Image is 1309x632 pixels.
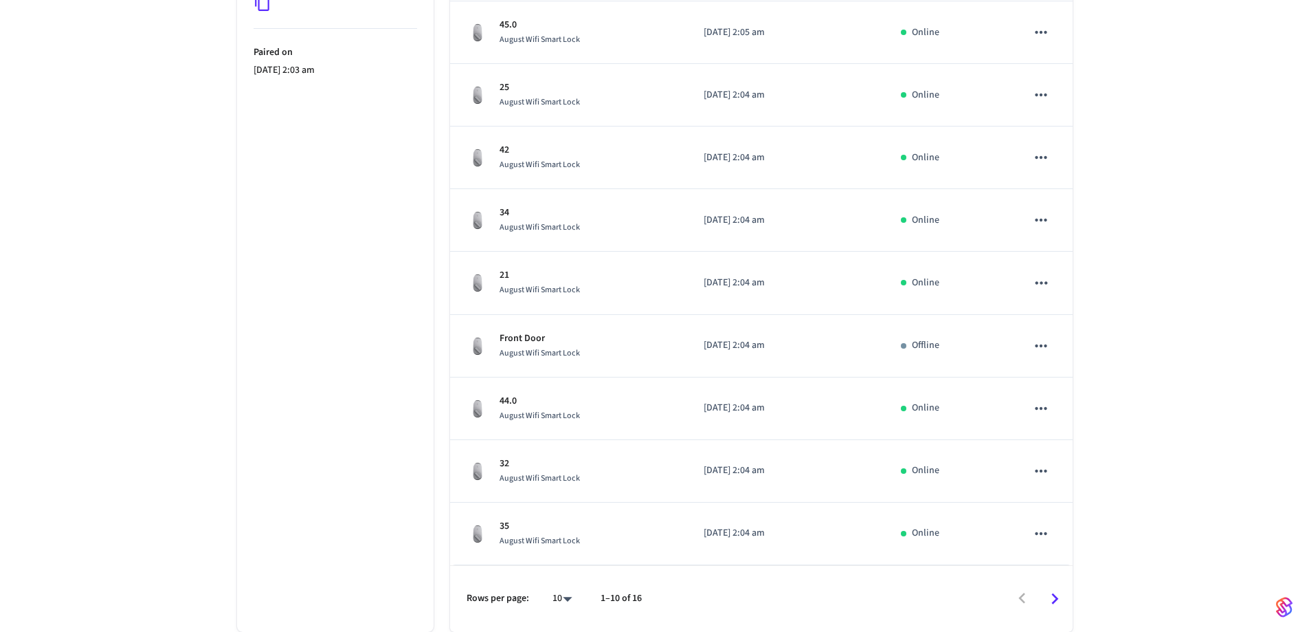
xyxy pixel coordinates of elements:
[500,206,580,220] p: 34
[500,34,580,45] span: August Wifi Smart Lock
[500,347,580,359] span: August Wifi Smart Lock
[500,394,580,408] p: 44.0
[467,84,489,106] img: August Wifi Smart Lock 3rd Gen, Silver, Front
[500,143,580,157] p: 42
[254,63,417,78] p: [DATE] 2:03 am
[500,535,580,547] span: August Wifi Smart Lock
[500,331,580,346] p: Front Door
[912,464,939,478] p: Online
[467,397,489,419] img: August Wifi Smart Lock 3rd Gen, Silver, Front
[1038,582,1071,615] button: Go to next page
[1276,596,1293,618] img: SeamLogoGradient.69752ec5.svg
[704,464,868,478] p: [DATE] 2:04 am
[704,25,868,40] p: [DATE] 2:05 am
[500,159,580,171] span: August Wifi Smart Lock
[704,276,868,290] p: [DATE] 2:04 am
[467,523,489,545] img: August Wifi Smart Lock 3rd Gen, Silver, Front
[912,151,939,165] p: Online
[500,457,580,471] p: 32
[500,80,580,95] p: 25
[500,18,580,32] p: 45.0
[912,213,939,228] p: Online
[704,526,868,541] p: [DATE] 2:04 am
[912,338,939,353] p: Offline
[467,460,489,482] img: August Wifi Smart Lock 3rd Gen, Silver, Front
[912,88,939,102] p: Online
[601,591,642,606] p: 1–10 of 16
[500,284,580,296] span: August Wifi Smart Lock
[704,401,868,415] p: [DATE] 2:04 am
[546,589,579,609] div: 10
[500,221,580,233] span: August Wifi Smart Lock
[912,25,939,40] p: Online
[467,272,489,294] img: August Wifi Smart Lock 3rd Gen, Silver, Front
[500,268,580,283] p: 21
[704,151,868,165] p: [DATE] 2:04 am
[500,519,580,534] p: 35
[912,401,939,415] p: Online
[912,276,939,290] p: Online
[467,21,489,43] img: August Wifi Smart Lock 3rd Gen, Silver, Front
[467,335,489,357] img: August Wifi Smart Lock 3rd Gen, Silver, Front
[500,410,580,422] span: August Wifi Smart Lock
[704,213,868,228] p: [DATE] 2:04 am
[467,146,489,168] img: August Wifi Smart Lock 3rd Gen, Silver, Front
[704,88,868,102] p: [DATE] 2:04 am
[467,209,489,231] img: August Wifi Smart Lock 3rd Gen, Silver, Front
[467,591,529,606] p: Rows per page:
[500,96,580,108] span: August Wifi Smart Lock
[500,472,580,484] span: August Wifi Smart Lock
[912,526,939,541] p: Online
[704,338,868,353] p: [DATE] 2:04 am
[254,45,417,60] p: Paired on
